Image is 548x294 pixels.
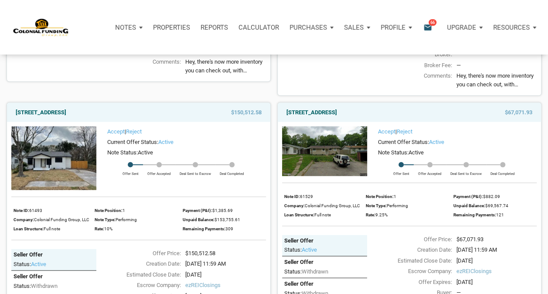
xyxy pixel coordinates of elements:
[493,24,530,31] p: Resources
[107,128,125,135] a: Accept
[344,24,364,31] p: Sales
[414,168,446,176] div: Offer Accepted
[496,212,504,217] span: 121
[14,273,94,280] div: Seller Offer
[92,270,181,279] div: Estimated Close Date:
[363,235,452,244] div: Offer Price:
[365,203,386,208] span: Note Type:
[453,212,496,217] span: Remaining Payments:
[314,212,331,217] span: Full note
[447,24,476,31] p: Upgrade
[29,208,42,213] span: 61493
[126,128,142,135] a: Reject
[486,168,519,176] div: Deal Completed
[92,260,181,268] div: Creation Date:
[92,281,181,290] div: Escrow Company:
[14,261,31,267] span: Status:
[302,246,317,253] span: active
[393,194,396,199] span: 1
[452,256,541,265] div: [DATE]
[14,208,29,213] span: Note ID:
[116,217,137,222] span: Performing
[225,226,233,231] span: 309
[378,128,395,135] a: Accept
[123,208,125,213] span: 1
[378,149,408,156] span: Note Status:
[16,107,66,118] a: [STREET_ADDRESS]
[34,217,89,222] span: Colonial Funding Group, LLC
[44,226,60,231] span: Full note
[214,217,240,222] span: $153,755.61
[408,149,424,156] span: Active
[452,235,541,244] div: $67,071.93
[183,217,214,222] span: Unpaid Balance:
[363,267,452,276] div: Escrow Company:
[456,72,537,89] span: Hey, there's now more inventory you can check out, with something for pretty much any investing s...
[92,58,181,77] div: Comments:
[284,14,339,41] button: Purchases
[284,237,365,245] div: Seller Offer
[363,256,452,265] div: Estimated Close Date:
[422,22,433,32] i: email
[284,203,305,208] span: Company:
[429,19,436,26] span: 66
[175,168,215,176] div: Deal Sent to Escrow
[233,14,284,41] a: Calculator
[339,14,375,41] button: Sales
[284,194,300,199] span: Note ID:
[201,24,228,31] p: Reports
[397,128,412,135] a: Reject
[238,24,279,31] p: Calculator
[212,208,233,213] span: $1,385.69
[215,168,248,176] div: Deal Completed
[452,278,541,287] div: [DATE]
[389,168,414,176] div: Offer Sent
[118,168,143,176] div: Offer Sent
[115,24,136,31] p: Notes
[363,246,452,254] div: Creation Date:
[92,249,181,258] div: Offer Price:
[378,139,429,145] span: Current Offer Status:
[363,61,452,70] div: Broker Fee:
[181,260,270,268] div: [DATE] 11:59 AM
[231,107,262,118] span: $150,512.58
[363,50,452,59] div: Broker:
[286,107,337,118] a: [STREET_ADDRESS]
[453,194,483,199] span: Payment (P&I):
[300,194,313,199] span: 61529
[110,14,148,41] a: Notes
[363,278,452,287] div: Offer Expires:
[446,168,486,176] div: Deal Sent to Escrow
[381,24,405,31] p: Profile
[11,126,96,190] img: 574463
[284,280,365,288] div: Seller Offer
[95,217,116,222] span: Note Type:
[195,14,233,41] button: Reports
[284,246,302,253] span: Status:
[14,251,94,259] div: Seller Offer
[375,14,417,41] button: Profile
[453,203,485,208] span: Unpaid Balance:
[456,62,460,68] span: —
[452,246,541,254] div: [DATE] 11:59 AM
[13,18,69,37] img: NoteUnlimited
[488,14,541,41] button: Resources
[365,212,375,217] span: Rate:
[417,14,442,41] button: email66
[104,226,112,231] span: 10%
[505,107,532,118] span: $67,071.93
[284,259,365,266] div: Seller Offer
[31,283,58,289] span: withdrawn
[95,208,123,213] span: Note Position:
[386,203,408,208] span: Performing
[95,226,104,231] span: Rate:
[185,58,266,75] span: Hey, there's now more inventory you can check out, with something for pretty much any investing s...
[289,24,327,31] p: Purchases
[183,208,212,213] span: Payment (P&I):
[181,249,270,258] div: $150,512.58
[365,194,393,199] span: Note Position:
